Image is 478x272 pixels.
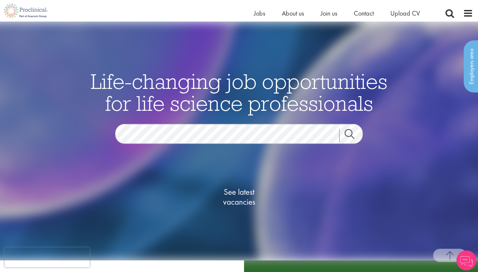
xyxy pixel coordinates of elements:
a: Contact [354,9,374,18]
span: Life-changing job opportunities for life science professionals [91,68,387,116]
span: See latest vacancies [206,187,272,207]
a: See latestvacancies [206,161,272,234]
a: Join us [321,9,337,18]
a: Upload CV [390,9,420,18]
img: Chatbot [456,250,476,270]
a: Job search submit button [339,129,368,142]
iframe: reCAPTCHA [5,247,90,267]
a: About us [282,9,304,18]
a: Jobs [254,9,265,18]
